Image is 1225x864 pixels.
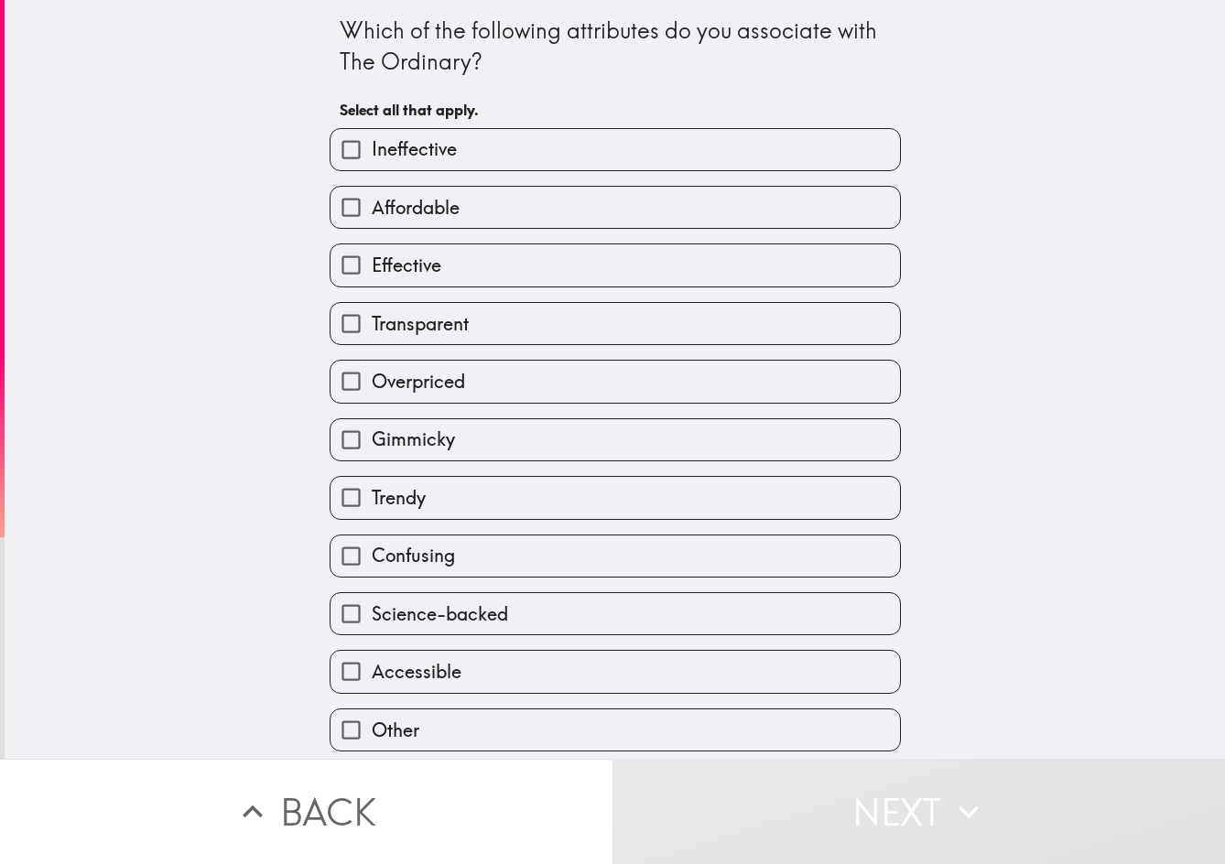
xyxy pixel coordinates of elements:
span: Confusing [372,543,455,568]
span: Transparent [372,311,469,337]
span: Overpriced [372,369,465,394]
button: Effective [331,244,900,286]
span: Affordable [372,195,460,221]
button: Next [612,759,1225,864]
span: Gimmicky [372,427,455,452]
button: Gimmicky [331,419,900,460]
span: Science-backed [372,601,508,627]
span: Effective [372,253,441,278]
button: Science-backed [331,593,900,634]
button: Affordable [331,187,900,228]
button: Confusing [331,535,900,577]
button: Overpriced [331,361,900,402]
span: Trendy [372,485,426,511]
span: Accessible [372,659,461,685]
button: Ineffective [331,129,900,170]
div: Which of the following attributes do you associate with The Ordinary? [340,16,891,77]
span: Ineffective [372,136,457,162]
button: Trendy [331,477,900,518]
button: Other [331,709,900,751]
h6: Select all that apply. [340,100,891,120]
button: Transparent [331,303,900,344]
span: Other [372,718,419,743]
button: Accessible [331,651,900,692]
